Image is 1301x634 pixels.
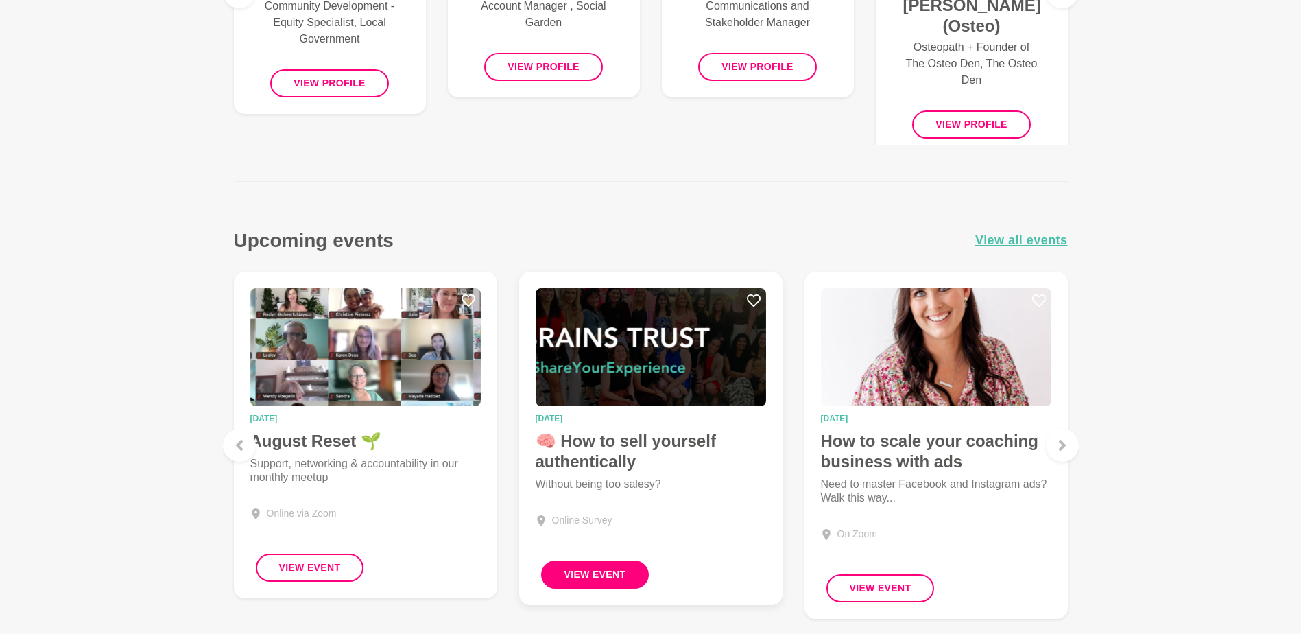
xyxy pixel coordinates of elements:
img: August Reset 🌱 [250,288,481,406]
h4: How to scale your coaching business with ads [821,431,1051,472]
button: View Event [826,574,935,602]
img: How to scale your coaching business with ads [821,288,1051,406]
time: [DATE] [536,414,766,423]
p: Osteopath + Founder of The Osteo Den, The Osteo Den [903,39,1040,89]
p: Without being too salesy? [536,478,766,491]
img: 🧠 How to sell yourself authentically [536,288,766,406]
button: View profile [484,53,603,81]
p: Need to master Facebook and Instagram ads? Walk this way... [821,478,1051,505]
time: [DATE] [821,414,1051,423]
h3: Upcoming events [234,228,394,253]
div: Online Survey [552,513,612,528]
a: August Reset 🌱[DATE]August Reset 🌱Support, networking & accountability in our monthly meetupOnlin... [234,272,497,598]
button: View profile [912,110,1031,139]
h4: August Reset 🌱 [250,431,481,451]
h4: 🧠 How to sell yourself authentically [536,431,766,472]
button: View Event [256,554,364,582]
button: View profile [698,53,817,81]
button: View profile [270,69,389,97]
div: On Zoom [837,527,877,541]
a: View all events [975,231,1068,250]
div: Online via Zoom [267,506,337,521]
a: How to scale your coaching business with ads[DATE]How to scale your coaching business with adsNee... [804,272,1068,619]
button: View Event [541,561,649,589]
time: [DATE] [250,414,481,423]
a: 🧠 How to sell yourself authentically[DATE]🧠 How to sell yourself authenticallyWithout being too s... [519,272,783,605]
p: Support, networking & accountability in our monthly meetup [250,457,481,484]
